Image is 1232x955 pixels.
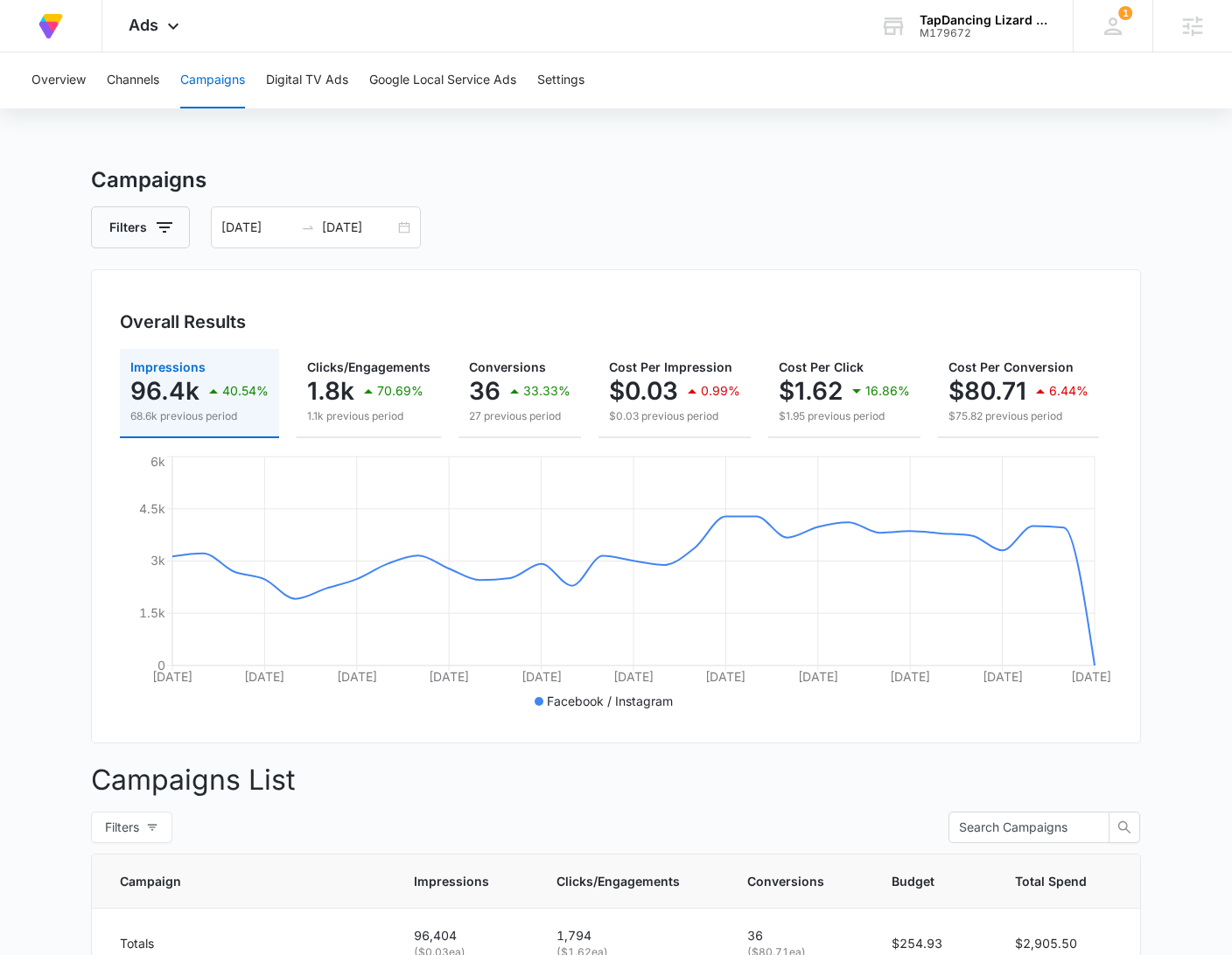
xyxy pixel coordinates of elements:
[129,16,158,34] span: Ads
[414,926,514,945] p: 96,404
[892,934,973,952] p: $254.93
[91,164,1141,196] h3: Campaigns
[414,872,489,890] span: Impressions
[91,759,1141,801] p: Campaigns List
[130,377,199,405] p: 96.4k
[983,669,1023,684] tspan: [DATE]
[892,872,948,890] span: Budget
[779,408,910,424] p: $1.95 previous period
[130,359,206,374] span: Impressions
[369,52,516,108] button: Google Local Service Ads
[120,934,372,952] div: Totals
[865,385,910,397] p: 16.86%
[337,669,377,684] tspan: [DATE]
[747,872,824,890] span: Conversions
[1049,385,1088,397] p: 6.44%
[91,206,190,248] button: Filters
[429,669,469,684] tspan: [DATE]
[701,385,740,397] p: 0.99%
[157,658,165,673] tspan: 0
[469,359,546,374] span: Conversions
[150,454,165,469] tspan: 6k
[307,408,430,424] p: 1.1k previous period
[537,52,584,108] button: Settings
[1109,812,1140,843] button: search
[798,669,838,684] tspan: [DATE]
[244,669,284,684] tspan: [DATE]
[120,872,346,890] span: Campaign
[1118,6,1132,20] div: notifications count
[120,309,246,335] h3: Overall Results
[35,10,66,42] img: Volusion
[105,818,139,837] span: Filters
[1109,820,1139,834] span: search
[959,818,1085,837] input: Search Campaigns
[948,408,1088,424] p: $75.82 previous period
[948,359,1074,374] span: Cost Per Conversion
[130,408,269,424] p: 68.6k previous period
[1015,872,1087,890] span: Total Spend
[521,669,562,684] tspan: [DATE]
[222,385,269,397] p: 40.54%
[266,52,348,108] button: Digital TV Ads
[469,377,500,405] p: 36
[469,408,570,424] p: 27 previous period
[139,501,165,516] tspan: 4.5k
[180,52,245,108] button: Campaigns
[609,359,732,374] span: Cost Per Impression
[307,377,354,405] p: 1.8k
[747,926,850,945] p: 36
[301,220,315,234] span: swap-right
[920,27,1047,39] div: account id
[920,13,1047,27] div: account name
[1118,6,1132,20] span: 1
[1071,669,1111,684] tspan: [DATE]
[547,692,673,710] p: Facebook / Instagram
[556,926,705,945] p: 1,794
[609,377,678,405] p: $0.03
[779,377,843,405] p: $1.62
[322,218,395,237] input: End date
[150,553,165,568] tspan: 3k
[377,385,423,397] p: 70.69%
[779,359,864,374] span: Cost Per Click
[301,220,315,234] span: to
[31,52,86,108] button: Overview
[948,377,1026,405] p: $80.71
[609,408,740,424] p: $0.03 previous period
[107,52,159,108] button: Channels
[556,872,680,890] span: Clicks/Engagements
[705,669,745,684] tspan: [DATE]
[221,218,294,237] input: Start date
[139,605,165,620] tspan: 1.5k
[613,669,654,684] tspan: [DATE]
[91,812,172,843] button: Filters
[152,669,192,684] tspan: [DATE]
[307,359,430,374] span: Clicks/Engagements
[523,385,570,397] p: 33.33%
[890,669,930,684] tspan: [DATE]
